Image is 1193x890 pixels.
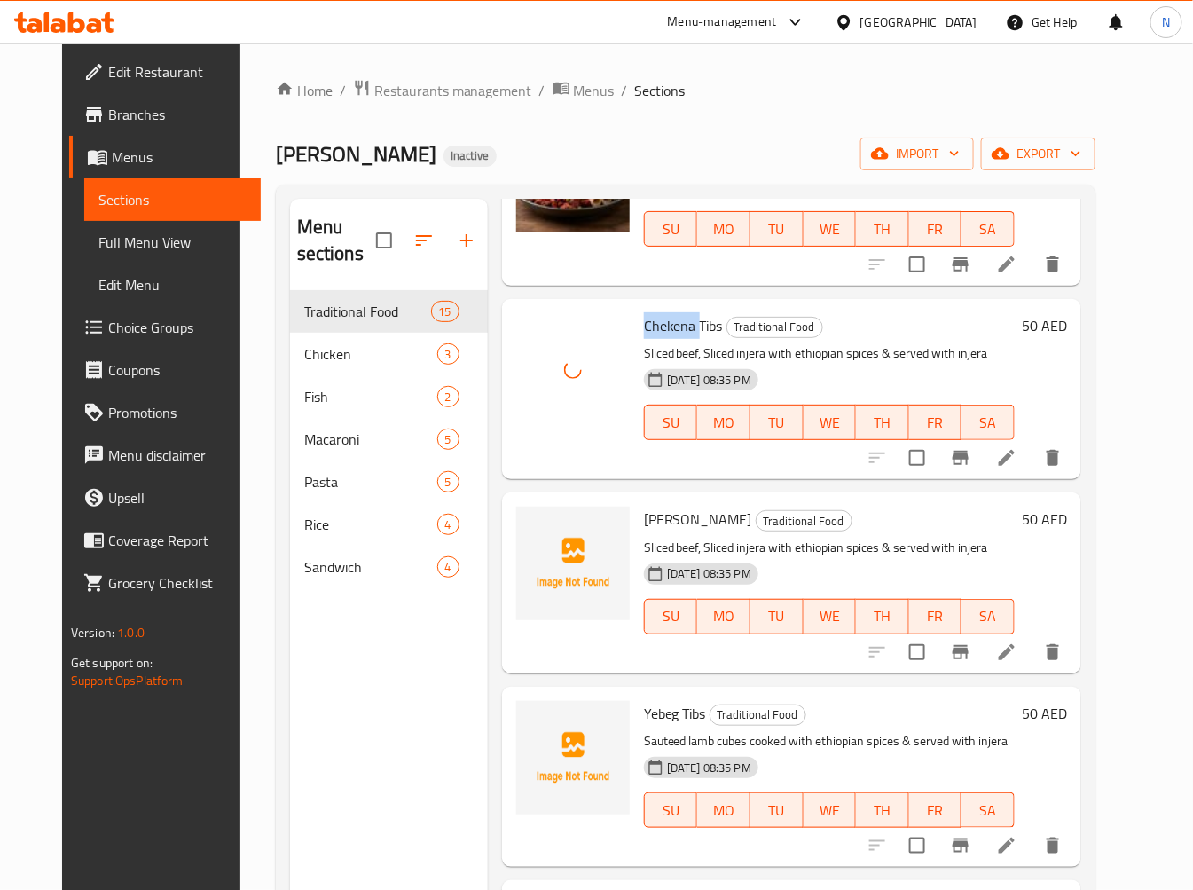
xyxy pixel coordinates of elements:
[710,705,806,726] div: Traditional Food
[804,405,857,440] button: WE
[939,824,982,867] button: Branch-specific-item
[1032,437,1074,479] button: delete
[635,80,686,101] span: Sections
[644,405,698,440] button: SU
[750,792,804,828] button: TU
[750,599,804,634] button: TU
[863,410,902,436] span: TH
[704,603,743,629] span: MO
[726,317,823,338] div: Traditional Food
[996,642,1017,663] a: Edit menu item
[574,80,615,101] span: Menus
[804,211,857,247] button: WE
[108,317,247,338] span: Choice Groups
[652,410,691,436] span: SU
[340,80,346,101] li: /
[117,621,145,644] span: 1.0.0
[981,138,1095,170] button: export
[443,148,497,163] span: Inactive
[516,701,630,815] img: Yebeg Tibs
[704,217,743,242] span: MO
[710,705,805,725] span: Traditional Food
[757,511,852,532] span: Traditional Food
[276,79,1095,102] nav: breadcrumb
[996,447,1017,469] a: Edit menu item
[811,217,850,242] span: WE
[290,333,488,375] div: Chicken3
[644,730,1015,752] p: Sauteed lamb cubes cooked with ethiopian spices & served with injera
[961,599,1015,634] button: SA
[304,343,437,365] span: Chicken
[108,445,247,466] span: Menu disclaimer
[969,410,1008,436] span: SA
[811,410,850,436] span: WE
[438,346,459,363] span: 3
[996,254,1017,275] a: Edit menu item
[697,405,750,440] button: MO
[108,402,247,423] span: Promotions
[403,219,445,262] span: Sort sections
[704,410,743,436] span: MO
[98,274,247,295] span: Edit Menu
[1162,12,1170,32] span: N
[1022,507,1067,532] h6: 50 AED
[939,631,982,673] button: Branch-specific-item
[1032,824,1074,867] button: delete
[539,80,545,101] li: /
[98,232,247,253] span: Full Menu View
[290,461,488,503] div: Pasta5
[668,12,777,33] div: Menu-management
[757,410,797,436] span: TU
[69,391,262,434] a: Promotions
[69,93,262,136] a: Branches
[995,143,1081,165] span: export
[875,143,960,165] span: import
[961,211,1015,247] button: SA
[276,80,333,101] a: Home
[961,405,1015,440] button: SA
[856,599,909,634] button: TH
[804,792,857,828] button: WE
[438,474,459,491] span: 5
[438,559,459,576] span: 4
[108,104,247,125] span: Branches
[374,80,532,101] span: Restaurants management
[290,283,488,595] nav: Menu sections
[304,471,437,492] div: Pasta
[757,217,797,242] span: TU
[437,556,459,578] div: items
[899,634,936,671] span: Select to update
[644,792,698,828] button: SU
[553,79,615,102] a: Menus
[290,375,488,418] div: Fish2
[84,221,262,264] a: Full Menu View
[108,487,247,508] span: Upsell
[516,507,630,620] img: Derek Tibs
[438,431,459,448] span: 5
[660,760,758,776] span: [DATE] 08:35 PM
[644,537,1015,559] p: Sliced beef, Sliced injera with ethiopian spices & served with injera
[84,178,262,221] a: Sections
[644,211,698,247] button: SU
[652,798,691,823] span: SU
[304,514,437,535] span: Rice
[644,312,723,339] span: Chekena Tibs
[290,418,488,461] div: Macaroni5
[660,565,758,582] span: [DATE] 08:35 PM
[290,290,488,333] div: Traditional Food15
[652,217,691,242] span: SU
[108,572,247,594] span: Grocery Checklist
[856,405,909,440] button: TH
[969,798,1008,823] span: SA
[704,798,743,823] span: MO
[652,603,691,629] span: SU
[969,217,1008,242] span: SA
[108,530,247,551] span: Coverage Report
[939,243,982,286] button: Branch-specific-item
[863,217,902,242] span: TH
[916,410,955,436] span: FR
[304,556,437,578] span: Sandwich
[909,599,962,634] button: FR
[969,603,1008,629] span: SA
